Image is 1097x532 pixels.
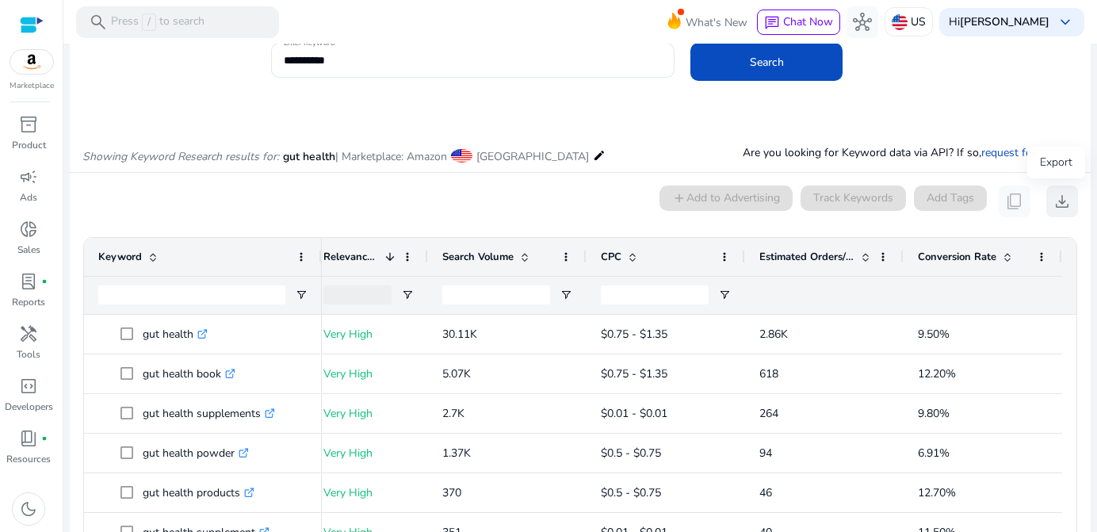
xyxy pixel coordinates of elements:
[401,289,414,301] button: Open Filter Menu
[17,243,40,257] p: Sales
[918,446,950,461] span: 6.91%
[1053,192,1072,211] span: download
[89,13,108,32] span: search
[759,406,778,421] span: 264
[476,149,589,164] span: [GEOGRAPHIC_DATA]
[98,250,142,264] span: Keyword
[750,54,784,71] span: Search
[323,397,414,430] p: Very High
[98,285,285,304] input: Keyword Filter Input
[757,10,840,35] button: chatChat Now
[918,485,956,500] span: 12.70%
[295,289,308,301] button: Open Filter Menu
[601,446,661,461] span: $0.5 - $0.75
[442,366,471,381] span: 5.07K
[12,295,45,309] p: Reports
[41,278,48,285] span: fiber_manual_record
[442,327,477,342] span: 30.11K
[19,167,38,186] span: campaign
[759,485,772,500] span: 46
[143,397,275,430] p: gut health supplements
[601,366,667,381] span: $0.75 - $1.35
[593,146,606,165] mat-icon: edit
[759,327,788,342] span: 2.86K
[283,149,335,164] span: gut health
[19,115,38,134] span: inventory_2
[853,13,872,32] span: hub
[10,50,53,74] img: amazon.svg
[19,220,38,239] span: donut_small
[20,190,37,205] p: Ads
[323,437,414,469] p: Very High
[601,406,667,421] span: $0.01 - $0.01
[690,43,843,81] button: Search
[143,318,208,350] p: gut health
[743,144,1078,161] p: Are you looking for Keyword data via API? If so, .
[686,9,747,36] span: What's New
[19,429,38,448] span: book_4
[19,324,38,343] span: handyman
[111,13,204,31] p: Press to search
[1046,186,1078,217] button: download
[335,149,447,164] span: | Marketplace: Amazon
[82,149,279,164] i: Showing Keyword Research results for:
[892,14,908,30] img: us.svg
[323,250,379,264] span: Relevance Score
[759,446,772,461] span: 94
[601,285,709,304] input: CPC Filter Input
[143,437,249,469] p: gut health powder
[323,358,414,390] p: Very High
[12,138,46,152] p: Product
[6,452,51,466] p: Resources
[783,14,833,29] span: Chat Now
[918,366,956,381] span: 12.20%
[918,250,996,264] span: Conversion Rate
[759,366,778,381] span: 618
[442,406,464,421] span: 2.7K
[41,435,48,442] span: fiber_manual_record
[17,347,40,362] p: Tools
[19,377,38,396] span: code_blocks
[323,477,414,509] p: Very High
[10,80,54,92] p: Marketplace
[960,14,1049,29] b: [PERSON_NAME]
[718,289,731,301] button: Open Filter Menu
[442,485,461,500] span: 370
[442,285,550,304] input: Search Volume Filter Input
[5,400,53,414] p: Developers
[142,13,156,31] span: /
[323,318,414,350] p: Very High
[601,327,667,342] span: $0.75 - $1.35
[19,272,38,291] span: lab_profile
[918,406,950,421] span: 9.80%
[764,15,780,31] span: chat
[981,145,1076,160] a: request for a demo
[918,327,950,342] span: 9.50%
[1056,13,1075,32] span: keyboard_arrow_down
[601,485,661,500] span: $0.5 - $0.75
[1027,147,1085,178] div: Export
[911,8,926,36] p: US
[143,477,254,509] p: gut health products
[442,250,514,264] span: Search Volume
[759,250,854,264] span: Estimated Orders/Month
[19,499,38,519] span: dark_mode
[847,6,878,38] button: hub
[949,17,1049,28] p: Hi
[442,446,471,461] span: 1.37K
[560,289,572,301] button: Open Filter Menu
[601,250,621,264] span: CPC
[143,358,235,390] p: gut health book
